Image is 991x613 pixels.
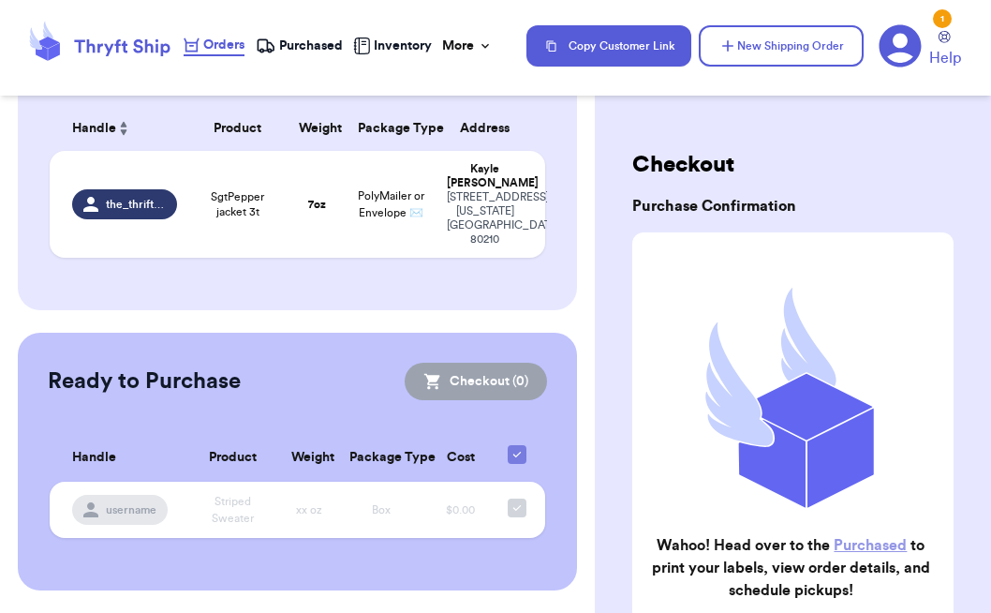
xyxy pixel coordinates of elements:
[347,106,436,151] th: Package Type
[296,504,322,516] span: xx oz
[447,162,522,190] div: Kayle [PERSON_NAME]
[200,189,276,219] span: SgtPepper jacket 3t
[184,36,244,56] a: Orders
[338,434,424,482] th: Package Type
[933,9,952,28] div: 1
[424,434,496,482] th: Cost
[256,37,343,55] a: Purchased
[526,25,691,67] button: Copy Customer Link
[72,119,116,139] span: Handle
[446,504,475,516] span: $0.00
[116,117,131,140] button: Sort ascending
[699,25,864,67] button: New Shipping Order
[188,106,288,151] th: Product
[929,47,961,69] span: Help
[185,434,281,482] th: Product
[308,199,326,210] strong: 7 oz
[48,366,241,396] h2: Ready to Purchase
[374,37,432,55] span: Inventory
[372,504,391,516] span: Box
[632,195,954,217] h3: Purchase Confirmation
[353,37,432,55] a: Inventory
[647,534,935,602] h2: Wahoo! Head over to the to print your labels, view order details, and schedule pickups!
[405,363,547,400] button: Checkout (0)
[106,502,156,517] span: username
[288,106,347,151] th: Weight
[72,448,116,468] span: Handle
[203,36,244,54] span: Orders
[929,31,961,69] a: Help
[358,190,424,218] span: PolyMailer or Envelope ✉️
[447,190,522,247] div: [STREET_ADDRESS][US_STATE] [GEOGRAPHIC_DATA] , CO 80210
[212,496,254,524] span: Striped Sweater
[442,37,493,55] div: More
[106,197,166,212] span: the_thrifty_forager
[279,37,343,55] span: Purchased
[879,24,922,67] a: 1
[280,434,338,482] th: Weight
[632,150,954,180] h2: Checkout
[834,538,907,553] a: Purchased
[436,106,544,151] th: Address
